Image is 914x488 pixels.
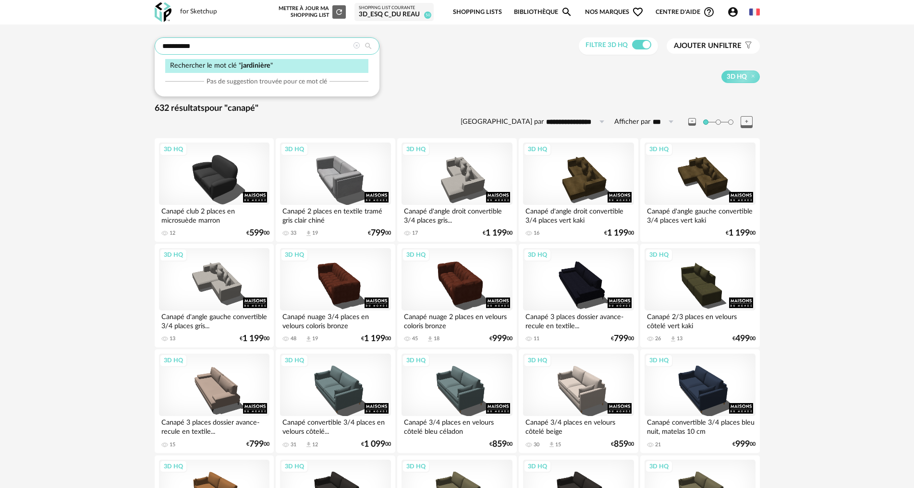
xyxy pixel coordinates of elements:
span: filtre [674,41,742,51]
div: 45 [412,335,418,342]
span: 999 [735,441,750,448]
span: Help Circle Outline icon [703,6,715,18]
div: Canapé 3/4 places en velours côtelé bleu céladon [402,416,512,435]
div: Canapé d'angle gauche convertible 3/4 places gris... [159,310,269,330]
span: Nos marques [585,1,644,24]
a: 3D HQ Canapé 2/3 places en velours côtelé vert kaki 26 Download icon 13 €49900 [640,244,759,347]
span: Account Circle icon [727,6,743,18]
div: € 00 [489,441,512,448]
div: 15 [170,441,175,448]
div: 3D HQ [402,143,430,155]
div: Canapé nuage 3/4 places en velours coloris bronze [280,310,390,330]
div: € 00 [246,441,269,448]
div: for Sketchup [180,8,217,16]
div: Canapé convertible 3/4 places en velours côtelé... [280,416,390,435]
a: 3D HQ Canapé convertible 3/4 places en velours côtelé... 31 Download icon 12 €1 09900 [276,349,395,453]
div: 3D HQ [159,249,187,261]
img: OXP [155,2,171,22]
span: 3D HQ [727,72,747,81]
div: Canapé nuage 2 places en velours coloris bronze [402,310,512,330]
span: Download icon [305,441,312,448]
span: 1 199 [243,335,264,342]
a: 3D HQ Canapé 3/4 places en velours côtelé bleu céladon €85900 [397,349,516,453]
div: 3D_ESQ C_DU REAU [359,11,429,19]
span: Download icon [548,441,555,448]
span: Download icon [670,335,677,343]
div: € 00 [726,230,756,237]
div: € 00 [732,441,756,448]
div: € 00 [611,335,634,342]
span: 859 [614,441,628,448]
span: Download icon [305,335,312,343]
div: 21 [655,441,661,448]
div: 3D HQ [645,249,673,261]
div: 3D HQ [280,460,308,473]
a: 3D HQ Canapé nuage 3/4 places en velours coloris bronze 48 Download icon 19 €1 19900 [276,244,395,347]
div: € 00 [368,230,391,237]
div: Canapé 3 places dossier avance-recule en textile... [159,416,269,435]
div: 16 [534,230,539,237]
span: Download icon [427,335,434,343]
img: fr [749,7,760,17]
span: 799 [371,230,385,237]
div: Canapé 2 places en textile tramé gris clair chiné [280,205,390,224]
div: 3D HQ [159,143,187,155]
span: 1 199 [729,230,750,237]
span: 499 [735,335,750,342]
div: 3D HQ [280,143,308,155]
span: Refresh icon [335,9,343,14]
div: € 00 [732,335,756,342]
div: Canapé d'angle gauche convertible 3/4 places vert kaki [645,205,755,224]
div: Canapé club 2 places en microsuède marron [159,205,269,224]
a: Shopping Lists [453,1,502,24]
a: BibliothèqueMagnify icon [514,1,573,24]
div: 26 [655,335,661,342]
span: 799 [249,441,264,448]
div: Canapé 3/4 places en velours côtelé beige [523,416,634,435]
div: 3D HQ [402,249,430,261]
span: 859 [492,441,507,448]
div: 48 [291,335,296,342]
span: Pas de suggestion trouvée pour ce mot clé [207,77,327,86]
div: Shopping List courante [359,5,429,11]
a: 3D HQ Canapé d'angle droit convertible 3/4 places gris... 17 €1 19900 [397,138,516,242]
span: jardinière [241,62,270,69]
a: 3D HQ Canapé 2 places en textile tramé gris clair chiné 33 Download icon 19 €79900 [276,138,395,242]
div: 3D HQ [402,354,430,367]
a: 3D HQ Canapé 3 places dossier avance-recule en textile... 11 €79900 [519,244,638,347]
div: 3D HQ [280,354,308,367]
div: 3D HQ [645,354,673,367]
span: 999 [492,335,507,342]
div: 19 [312,335,318,342]
div: € 00 [489,335,512,342]
span: Heart Outline icon [632,6,644,18]
div: 33 [291,230,296,237]
a: 3D HQ Canapé 3 places dossier avance-recule en textile... 15 €79900 [155,349,274,453]
label: Afficher par [614,118,650,127]
a: 3D HQ Canapé d'angle gauche convertible 3/4 places vert kaki €1 19900 [640,138,759,242]
div: Rechercher le mot clé " " [165,59,368,73]
span: 599 [249,230,264,237]
div: 17 [412,230,418,237]
span: pour "canapé" [205,104,258,113]
span: 1 199 [486,230,507,237]
div: Canapé convertible 3/4 places bleu nuit, matelas 10 cm [645,416,755,435]
a: 3D HQ Canapé d'angle droit convertible 3/4 places vert kaki 16 €1 19900 [519,138,638,242]
a: Shopping List courante 3D_ESQ C_DU REAU 50 [359,5,429,19]
span: 1 199 [364,335,385,342]
div: 12 [170,230,175,237]
div: 3D HQ [402,460,430,473]
a: 3D HQ Canapé convertible 3/4 places bleu nuit, matelas 10 cm 21 €99900 [640,349,759,453]
div: 30 [534,441,539,448]
span: Filtre 3D HQ [585,42,628,48]
div: 3D HQ [159,354,187,367]
div: 3D HQ [524,354,551,367]
a: 3D HQ Canapé nuage 2 places en velours coloris bronze 45 Download icon 18 €99900 [397,244,516,347]
div: Canapé d'angle droit convertible 3/4 places gris... [402,205,512,224]
a: 3D HQ Canapé d'angle gauche convertible 3/4 places gris... 13 €1 19900 [155,244,274,347]
div: 3D HQ [280,249,308,261]
span: Centre d'aideHelp Circle Outline icon [656,6,715,18]
div: Canapé d'angle droit convertible 3/4 places vert kaki [523,205,634,224]
a: 3D HQ Canapé 3/4 places en velours côtelé beige 30 Download icon 15 €85900 [519,349,638,453]
label: [GEOGRAPHIC_DATA] par [461,118,544,127]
